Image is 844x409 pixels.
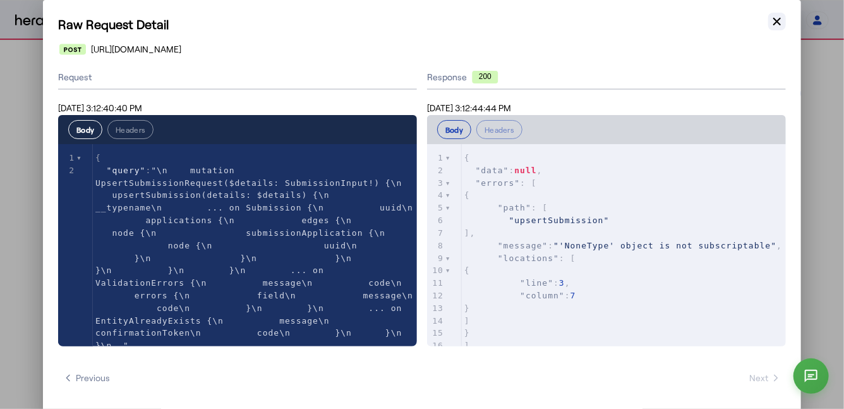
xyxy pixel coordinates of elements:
[464,203,548,212] span: : [
[476,178,521,188] span: "errors"
[498,253,559,263] span: "locations"
[58,15,786,33] h1: Raw Request Detail
[427,240,445,252] div: 8
[427,164,445,177] div: 2
[464,266,470,275] span: {
[427,227,445,240] div: 7
[95,153,101,162] span: {
[427,252,445,265] div: 9
[91,43,181,56] span: [URL][DOMAIN_NAME]
[427,177,445,190] div: 3
[427,189,445,202] div: 4
[479,72,491,81] text: 200
[520,278,553,288] span: "line"
[559,278,565,288] span: 3
[464,316,470,326] span: ]
[464,166,543,175] span: : ,
[464,341,470,350] span: ]
[95,166,425,350] span: "\n mutation UpsertSubmissionRequest($details: SubmissionInput!) {\n upsertSubmission(details: $d...
[427,327,445,339] div: 15
[464,291,576,300] span: :
[570,291,576,300] span: 7
[427,277,445,290] div: 11
[509,216,610,225] span: "upsertSubmission"
[498,241,548,250] span: "message"
[476,166,509,175] span: "data"
[464,241,782,250] span: : ,
[427,71,786,83] div: Response
[68,120,102,139] button: Body
[476,120,522,139] button: Headers
[744,367,786,389] button: Next
[464,278,570,288] span: : ,
[95,166,425,350] span: : ,
[427,339,445,352] div: 16
[58,367,115,389] button: Previous
[464,178,537,188] span: : [
[427,302,445,315] div: 13
[58,66,417,90] div: Request
[58,152,76,164] div: 1
[427,152,445,164] div: 1
[464,328,470,338] span: }
[427,264,445,277] div: 10
[464,253,576,263] span: : [
[427,315,445,327] div: 14
[63,372,110,384] span: Previous
[427,290,445,302] div: 12
[464,190,470,200] span: {
[58,102,142,113] span: [DATE] 3:12:40:40 PM
[427,214,445,227] div: 6
[58,164,76,177] div: 2
[498,203,531,212] span: "path"
[464,303,470,313] span: }
[107,166,146,175] span: "query"
[553,241,776,250] span: "'NoneType' object is not subscriptable"
[437,120,471,139] button: Body
[464,228,476,238] span: ],
[427,202,445,214] div: 5
[514,166,536,175] span: null
[107,120,154,139] button: Headers
[427,102,511,113] span: [DATE] 3:12:44:44 PM
[520,291,565,300] span: "column"
[464,153,470,162] span: {
[749,372,781,384] span: Next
